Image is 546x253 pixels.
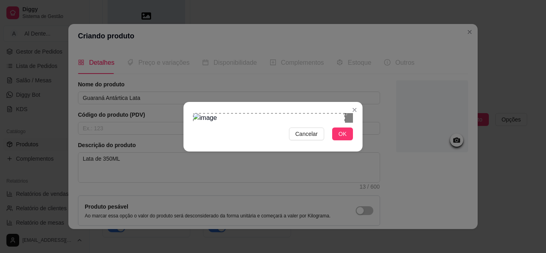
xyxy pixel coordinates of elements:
span: Cancelar [295,129,318,138]
button: Cancelar [289,127,324,140]
button: Close [348,104,361,116]
button: OK [332,127,353,140]
span: OK [339,129,347,138]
